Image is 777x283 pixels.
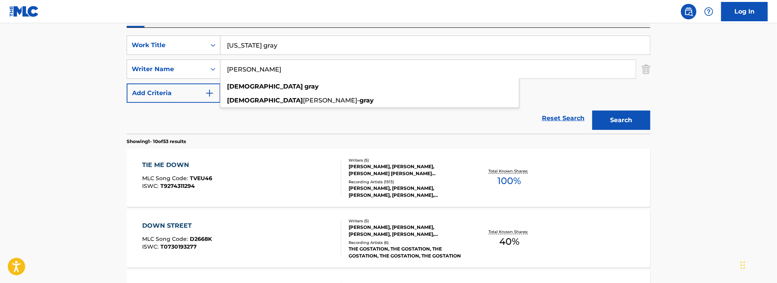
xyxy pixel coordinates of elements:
img: MLC Logo [9,6,39,17]
span: 40 % [499,235,519,249]
span: MLC Song Code : [143,175,190,182]
span: MLC Song Code : [143,235,190,242]
div: [PERSON_NAME], [PERSON_NAME], [PERSON_NAME], [PERSON_NAME], [PERSON_NAME], [PERSON_NAME], [PERSON... [349,185,466,199]
div: THE GOSTATION, THE GOSTATION, THE GOSTATION, THE GOSTATION, THE GOSTATION [349,245,466,259]
p: Total Known Shares: [488,168,530,174]
iframe: Chat Widget [738,246,777,283]
span: ISWC : [143,182,161,189]
span: D2668K [190,235,212,242]
div: Recording Artists ( 1513 ) [349,179,466,185]
div: Work Title [132,41,201,50]
button: Add Criteria [127,84,220,103]
a: TIE ME DOWNMLC Song Code:TVEU46ISWC:T9274311294Writers (5)[PERSON_NAME], [PERSON_NAME], [PERSON_N... [127,149,650,207]
a: DOWN STREETMLC Song Code:D2668KISWC:T0730193277Writers (5)[PERSON_NAME], [PERSON_NAME], [PERSON_N... [127,210,650,268]
img: 9d2ae6d4665cec9f34b9.svg [205,89,214,98]
a: Log In [721,2,768,21]
strong: gray [304,83,319,90]
p: Total Known Shares: [488,229,530,235]
div: Recording Artists ( 6 ) [349,240,466,245]
div: Drag [741,254,745,277]
div: Writers ( 5 ) [349,157,466,163]
strong: [DEMOGRAPHIC_DATA] [227,83,303,90]
img: help [704,7,713,16]
div: Writers ( 5 ) [349,218,466,224]
div: [PERSON_NAME], [PERSON_NAME], [PERSON_NAME], [PERSON_NAME], [PERSON_NAME] [349,224,466,238]
span: TVEU46 [190,175,213,182]
div: TIE ME DOWN [143,160,213,170]
a: Reset Search [538,110,588,127]
img: search [684,7,693,16]
a: Public Search [681,4,696,19]
div: [PERSON_NAME], [PERSON_NAME], [PERSON_NAME] [PERSON_NAME] [PERSON_NAME], [PERSON_NAME] [349,163,466,177]
div: Writer Name [132,65,201,74]
span: [PERSON_NAME]- [303,97,359,104]
p: Showing 1 - 10 of 53 results [127,138,186,145]
form: Search Form [127,36,650,134]
div: Help [701,4,717,19]
img: Delete Criterion [642,60,650,79]
button: Search [592,111,650,130]
span: 100 % [497,174,521,188]
strong: [DEMOGRAPHIC_DATA] [227,97,303,104]
div: DOWN STREET [143,221,212,230]
strong: gray [359,97,374,104]
span: ISWC : [143,243,161,250]
span: T0730193277 [161,243,197,250]
span: T9274311294 [161,182,195,189]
